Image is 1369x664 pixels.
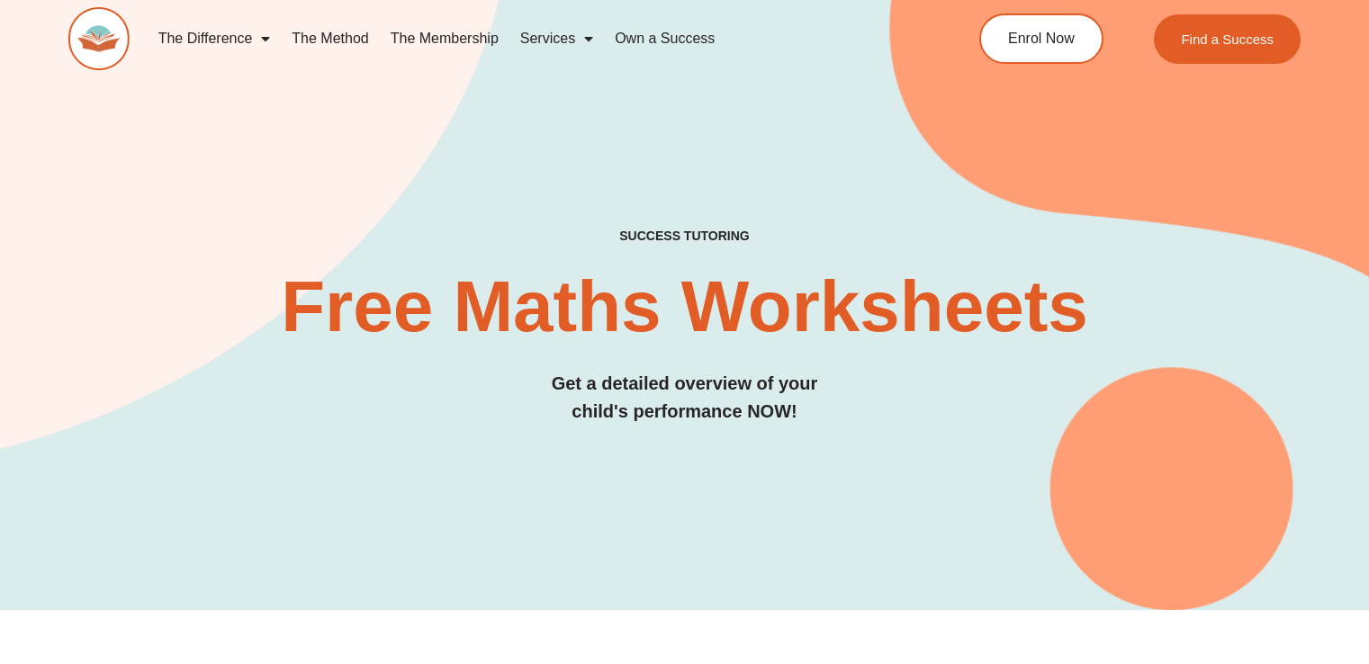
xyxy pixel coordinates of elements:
[1008,31,1075,46] span: Enrol Now
[68,271,1301,343] h2: Free Maths Worksheets​
[148,18,282,59] a: The Difference
[604,18,725,59] a: Own a Success
[509,18,604,59] a: Services
[979,13,1103,64] a: Enrol Now
[68,229,1301,244] h4: SUCCESS TUTORING​
[1154,14,1301,64] a: Find a Success
[148,18,909,59] nav: Menu
[1181,32,1274,46] span: Find a Success
[68,370,1301,426] h3: Get a detailed overview of your child's performance NOW!
[380,18,509,59] a: The Membership
[281,18,379,59] a: The Method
